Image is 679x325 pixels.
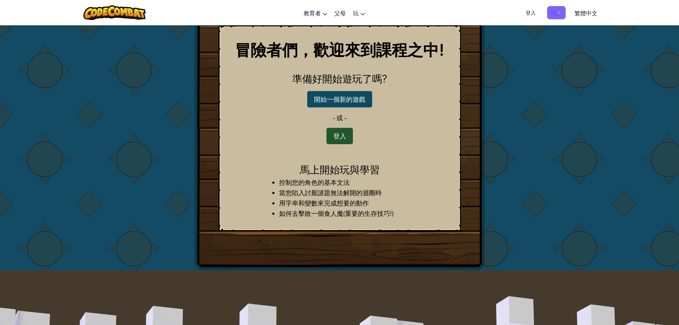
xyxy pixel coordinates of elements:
[575,9,597,17] span: 繁體中文
[353,9,359,17] span: 玩
[279,177,415,187] li: 控制您的角色的基本文法
[225,162,455,177] h2: 馬上開始玩與學習
[326,128,353,144] button: 登入
[279,198,415,208] li: 用字串和變數來完成想要的動作
[225,38,455,60] h1: 冒險者們，歡迎來到課程之中!
[349,3,369,22] a: 玩
[83,5,146,20] img: CodeCombat logo
[521,6,540,19] button: 登入
[225,71,455,86] h2: 準備好開始遊玩了嗎?
[331,3,349,22] a: 父母
[336,113,343,122] span: 或
[332,113,336,122] span: -
[547,6,566,19] button: 註冊
[300,3,331,22] a: 教育者
[304,9,321,17] span: 教育者
[343,113,347,122] span: -
[307,91,372,107] button: 開始一個新的遊戲
[571,3,601,22] a: 繁體中文
[279,187,415,198] li: 當您陷入討厭謎題無法解開的迴圈時
[279,208,415,218] li: 如何去擊敗一個食人魔(重要的生存技巧!)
